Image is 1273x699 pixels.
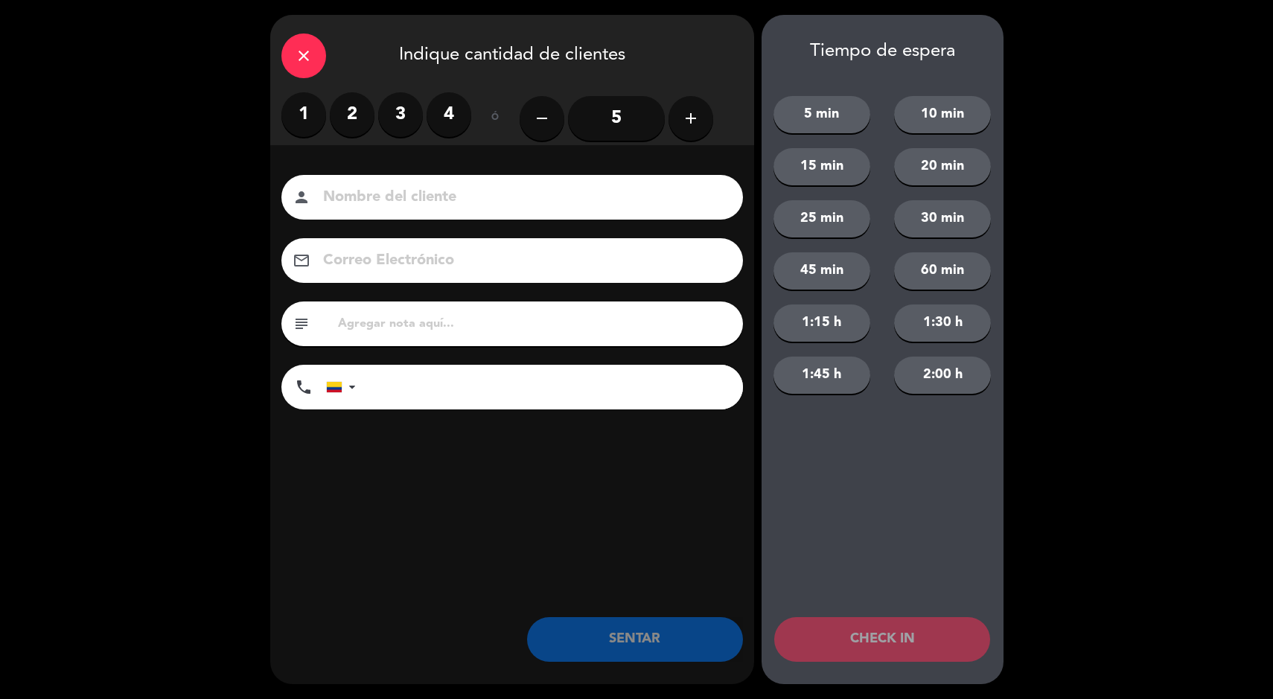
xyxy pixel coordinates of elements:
i: close [295,47,313,65]
button: CHECK IN [774,617,990,662]
button: 30 min [894,200,991,237]
input: Nombre del cliente [322,185,724,211]
button: 2:00 h [894,357,991,394]
input: Agregar nota aquí... [336,313,732,334]
i: email [293,252,310,269]
i: add [682,109,700,127]
div: ó [471,92,520,144]
button: add [669,96,713,141]
label: 4 [427,92,471,137]
div: Tiempo de espera [762,41,1004,63]
input: Correo Electrónico [322,248,724,274]
button: 1:45 h [773,357,870,394]
button: 60 min [894,252,991,290]
div: Colombia: +57 [327,366,361,409]
i: phone [295,378,313,396]
button: 10 min [894,96,991,133]
button: remove [520,96,564,141]
button: 15 min [773,148,870,185]
button: 5 min [773,96,870,133]
i: remove [533,109,551,127]
button: 45 min [773,252,870,290]
div: Indique cantidad de clientes [270,15,754,92]
button: 20 min [894,148,991,185]
i: subject [293,315,310,333]
button: SENTAR [527,617,743,662]
button: 25 min [773,200,870,237]
label: 2 [330,92,374,137]
i: person [293,188,310,206]
label: 1 [281,92,326,137]
button: 1:15 h [773,304,870,342]
label: 3 [378,92,423,137]
button: 1:30 h [894,304,991,342]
